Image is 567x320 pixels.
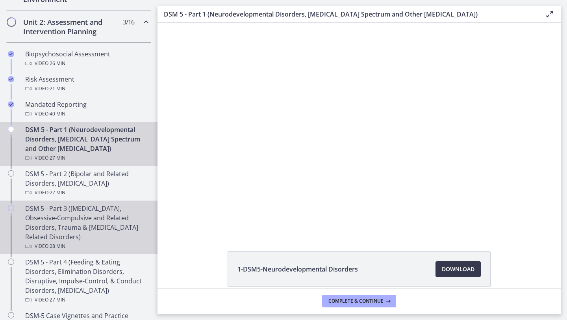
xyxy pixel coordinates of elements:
[8,51,14,57] i: Completed
[48,188,65,197] span: · 27 min
[328,298,384,304] span: Complete & continue
[25,109,148,119] div: Video
[237,264,358,274] span: 1-DSM5-Neurodevelopmental Disorders
[48,59,65,68] span: · 26 min
[25,49,148,68] div: Biopsychosocial Assessment
[8,76,14,82] i: Completed
[322,295,396,307] button: Complete & continue
[25,169,148,197] div: DSM 5 - Part 2 (Bipolar and Related Disorders, [MEDICAL_DATA])
[48,84,65,93] span: · 21 min
[25,295,148,305] div: Video
[435,261,481,277] a: Download
[48,153,65,163] span: · 27 min
[48,109,65,119] span: · 40 min
[25,100,148,119] div: Mandated Reporting
[25,242,148,251] div: Video
[25,153,148,163] div: Video
[157,23,561,233] iframe: Video Lesson
[48,295,65,305] span: · 27 min
[25,188,148,197] div: Video
[442,264,474,274] span: Download
[25,59,148,68] div: Video
[25,74,148,93] div: Risk Assessment
[123,17,134,27] span: 3 / 16
[23,17,119,36] h2: Unit 2: Assessment and Intervention Planning
[8,101,14,108] i: Completed
[25,204,148,251] div: DSM 5 - Part 3 ([MEDICAL_DATA], Obsessive-Compulsive and Related Disorders, Trauma & [MEDICAL_DAT...
[164,9,532,19] h3: DSM 5 - Part 1 (Neurodevelopmental Disorders, [MEDICAL_DATA] Spectrum and Other [MEDICAL_DATA])
[25,125,148,163] div: DSM 5 - Part 1 (Neurodevelopmental Disorders, [MEDICAL_DATA] Spectrum and Other [MEDICAL_DATA])
[48,242,65,251] span: · 28 min
[25,257,148,305] div: DSM 5 - Part 4 (Feeding & Eating Disorders, Elimination Disorders, Disruptive, Impulse-Control, &...
[25,84,148,93] div: Video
